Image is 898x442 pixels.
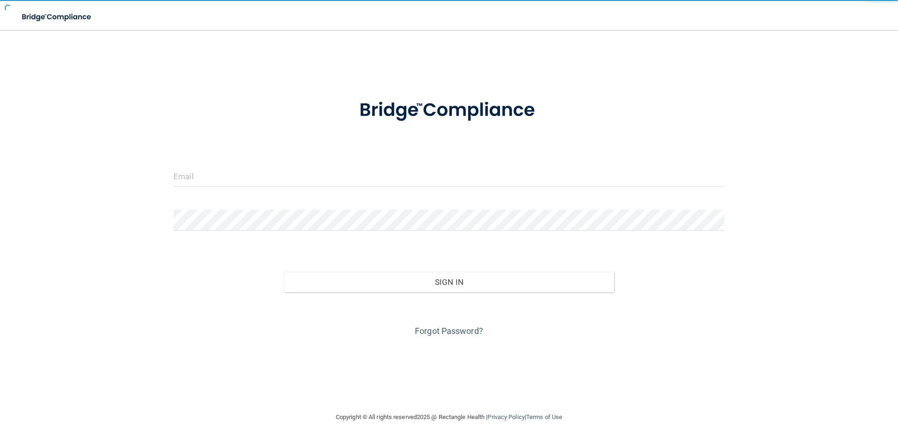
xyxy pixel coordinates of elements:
a: Privacy Policy [487,413,524,420]
a: Forgot Password? [415,326,483,336]
a: Terms of Use [526,413,562,420]
input: Email [174,166,724,187]
img: bridge_compliance_login_screen.278c3ca4.svg [14,7,100,27]
img: bridge_compliance_login_screen.278c3ca4.svg [340,86,558,135]
button: Sign In [284,272,615,292]
div: Copyright © All rights reserved 2025 @ Rectangle Health | | [278,402,620,432]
